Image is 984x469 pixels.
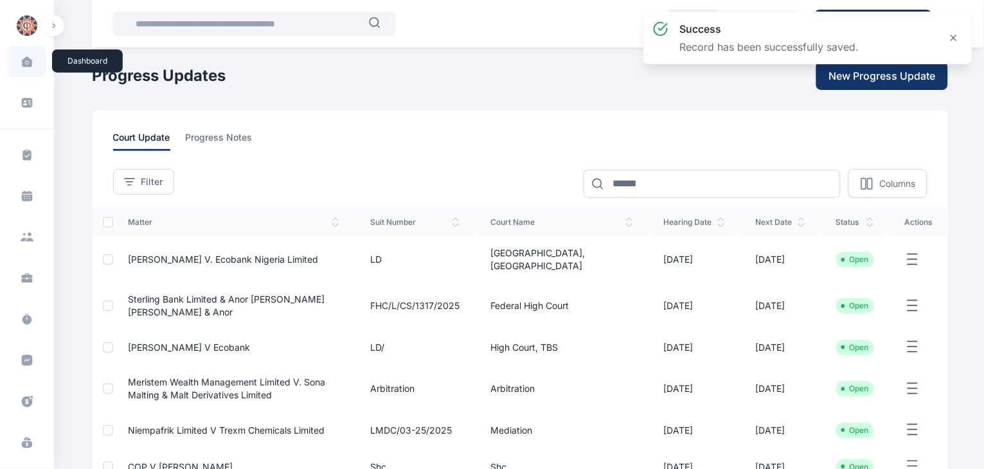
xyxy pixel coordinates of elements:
a: [PERSON_NAME] V. Ecobank Nigeria Limited [129,254,319,265]
h3: success [680,21,859,37]
td: FHC/L/CS/1317/2025 [355,283,475,329]
button: Filter [113,169,174,195]
td: [DATE] [649,283,740,329]
td: Federal High Court [475,283,649,329]
td: [DATE] [649,412,740,448]
td: [DATE] [649,366,740,412]
a: Meristem Wealth Management Limited v. Sona Malting & Malt Derivatives Limited [129,376,326,400]
li: Open [841,425,869,436]
span: actions [905,217,933,227]
td: [DATE] [740,412,821,448]
span: matter [129,217,340,227]
a: Niempafrik Limited v Trexm Chemicals Limited [129,425,325,436]
td: High Court, TBS [475,329,649,366]
a: court update [113,131,186,151]
button: Columns [848,169,927,198]
p: Columns [879,177,915,190]
td: LD [355,236,475,283]
a: Sterling Bank Limited & Anor [PERSON_NAME] [PERSON_NAME] & Anor [129,294,325,317]
li: Open [841,384,869,394]
td: LMDC/03-25/2025 [355,412,475,448]
span: status [836,217,874,227]
h1: Progress Updates [93,66,226,86]
td: [DATE] [740,283,821,329]
td: [DATE] [740,329,821,366]
li: Open [841,342,869,353]
td: LD/ [355,329,475,366]
span: court name [490,217,633,227]
a: dashboard [8,46,46,77]
a: progress notes [186,131,268,151]
td: Arbitration [355,366,475,412]
span: progress notes [186,131,253,151]
td: Arbitration [475,366,649,412]
td: Mediation [475,412,649,448]
span: next date [756,217,805,227]
span: Filter [141,175,163,188]
td: [DATE] [649,236,740,283]
td: [DATE] [649,329,740,366]
span: hearing date [664,217,725,227]
span: court update [113,131,170,151]
span: suit number [370,217,460,227]
li: Open [841,301,869,311]
a: [PERSON_NAME] v Ecobank [129,342,251,353]
td: [DATE] [740,366,821,412]
li: Open [841,254,869,265]
p: Record has been successfully saved. [680,39,859,55]
td: [DATE] [740,236,821,283]
td: [GEOGRAPHIC_DATA], [GEOGRAPHIC_DATA] [475,236,649,283]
